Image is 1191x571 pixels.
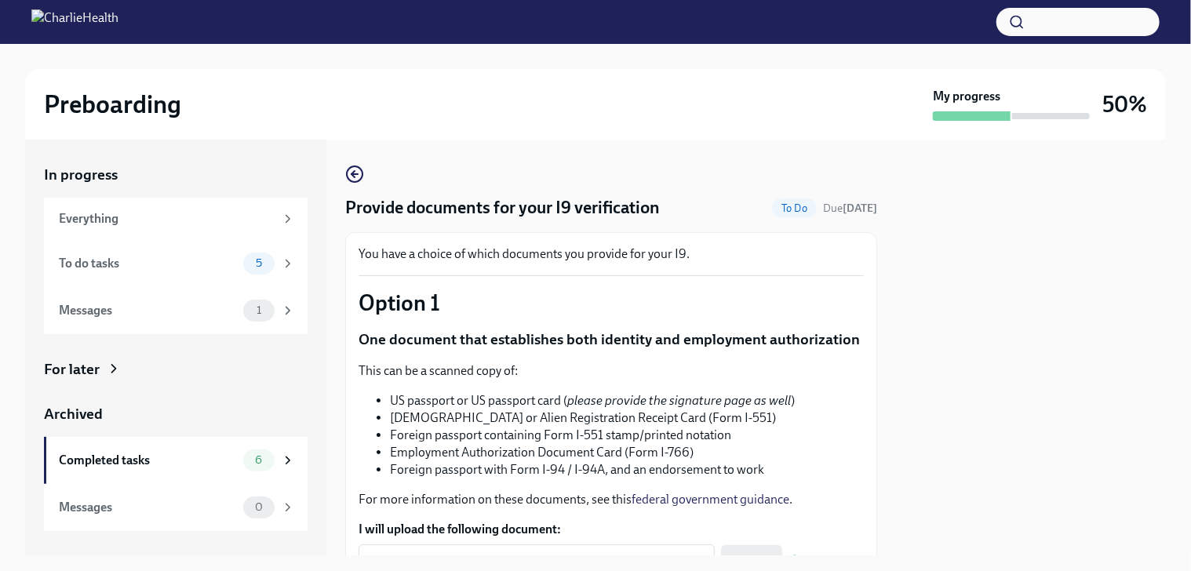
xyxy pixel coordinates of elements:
div: Messages [59,302,237,319]
span: Due [823,202,877,215]
span: 5 [246,257,271,269]
a: Messages0 [44,484,308,531]
h4: Provide documents for your I9 verification [345,196,660,220]
div: Messages [59,499,237,516]
a: Archived [44,404,308,424]
a: Completed tasks6 [44,437,308,484]
a: In progress [44,165,308,185]
a: To do tasks5 [44,240,308,287]
li: [DEMOGRAPHIC_DATA] or Alien Registration Receipt Card (Form I-551) [390,409,864,427]
p: Option 1 [359,289,864,317]
div: Everything [59,210,275,227]
strong: My progress [933,88,1000,105]
li: US passport or US passport card ( ) [390,392,864,409]
label: I will upload the following document: [359,521,864,538]
p: For more information on these documents, see this . [359,491,864,508]
strong: [DATE] [843,202,877,215]
span: To Do [772,202,817,214]
h2: Preboarding [44,89,181,120]
li: Foreign passport with Form I-94 / I-94A, and an endorsement to work [390,461,864,478]
a: federal government guidance [632,492,789,507]
li: Foreign passport containing Form I-551 stamp/printed notation [390,427,864,444]
a: For later [44,359,308,380]
img: CharlieHealth [31,9,118,35]
div: To do tasks [59,255,237,272]
span: 0 [246,501,272,513]
a: Messages1 [44,287,308,334]
div: Completed tasks [59,452,237,469]
span: October 6th, 2025 09:00 [823,201,877,216]
p: You have a choice of which documents you provide for your I9. [359,245,864,263]
a: Everything [44,198,308,240]
em: please provide the signature page as well [567,393,791,408]
p: One document that establishes both identity and employment authorization [359,329,864,350]
p: This can be a scanned copy of: [359,362,864,380]
h3: 50% [1102,90,1147,118]
span: 1 [247,304,271,316]
span: Completed [804,555,864,567]
span: 6 [246,454,271,466]
div: For later [44,359,100,380]
li: Employment Authorization Document Card (Form I-766) [390,444,864,461]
